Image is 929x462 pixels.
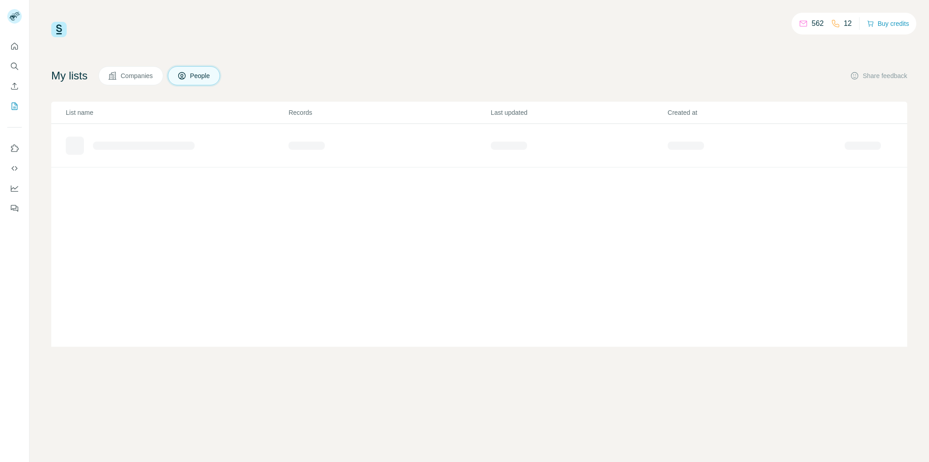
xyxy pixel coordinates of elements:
h4: My lists [51,69,88,83]
button: My lists [7,98,22,114]
button: Quick start [7,38,22,54]
button: Buy credits [867,17,909,30]
p: 12 [844,18,852,29]
button: Enrich CSV [7,78,22,94]
img: Surfe Logo [51,22,67,37]
span: People [190,71,211,80]
p: List name [66,108,288,117]
p: Records [288,108,490,117]
span: Companies [121,71,154,80]
button: Dashboard [7,180,22,197]
button: Search [7,58,22,74]
p: 562 [812,18,824,29]
p: Last updated [491,108,667,117]
button: Feedback [7,200,22,216]
button: Use Surfe API [7,160,22,177]
button: Use Surfe on LinkedIn [7,140,22,157]
p: Created at [668,108,844,117]
button: Share feedback [850,71,907,80]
